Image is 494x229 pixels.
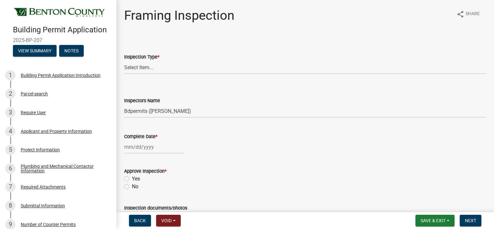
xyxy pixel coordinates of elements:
[466,10,480,18] span: Share
[421,218,446,223] span: Save & Exit
[460,215,481,226] button: Next
[134,218,146,223] span: Back
[5,70,16,81] div: 1
[5,163,16,174] div: 6
[59,49,84,54] wm-modal-confirm: Notes
[21,110,46,115] div: Require User
[124,169,166,174] label: Approve Inspection
[13,45,57,57] button: View Summary
[21,92,48,96] div: Parcel search
[5,145,16,155] div: 5
[415,215,455,226] button: Save & Exit
[21,164,106,173] div: Plumbing and Mechanical Contactor Information
[5,201,16,211] div: 8
[5,107,16,118] div: 3
[156,215,181,226] button: Void
[5,182,16,192] div: 7
[124,135,157,139] label: Complete Date
[132,183,138,191] label: No
[124,8,234,23] h1: Framing Inspection
[451,8,485,20] button: shareShare
[161,218,172,223] span: Void
[129,215,151,226] button: Back
[124,206,187,211] label: Inspection documents/photos
[13,7,106,18] img: Benton County, Minnesota
[13,49,57,54] wm-modal-confirm: Summary
[456,10,464,18] i: share
[21,203,65,208] div: Submittal Information
[21,222,76,227] div: Number of Counter Permits
[5,126,16,136] div: 4
[21,129,92,134] div: Applicant and Property Information
[124,55,159,60] label: Inspection Type
[124,140,183,154] input: mm/dd/yyyy
[132,175,140,183] label: Yes
[5,89,16,99] div: 2
[465,218,476,223] span: Next
[21,73,101,78] div: Building Permit Application Introduction
[21,185,66,189] div: Required Attachments
[13,25,111,35] h4: Building Permit Application
[21,147,60,152] div: Project Information
[124,99,160,103] label: Inspectors Name
[59,45,84,57] button: Notes
[13,37,103,43] span: 2025-BP-207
